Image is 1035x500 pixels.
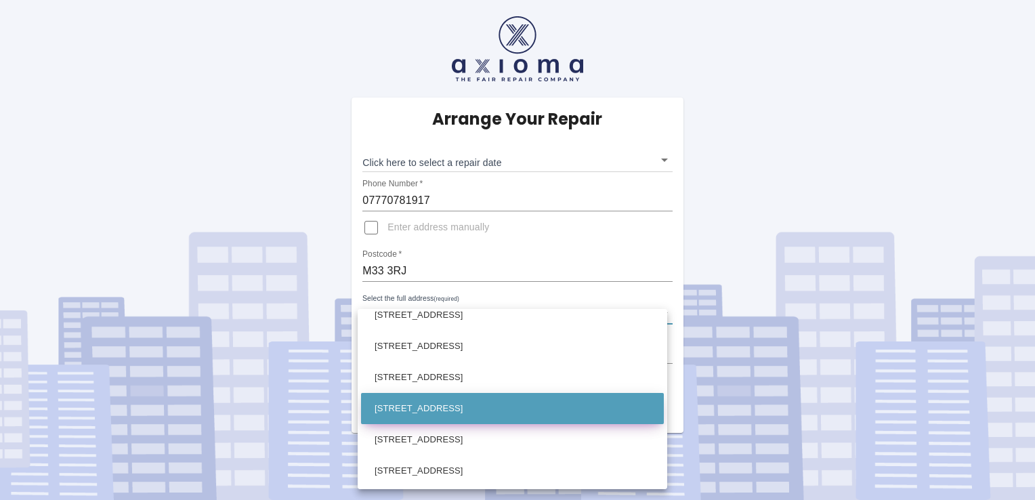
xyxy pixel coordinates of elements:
[361,331,664,362] li: [STREET_ADDRESS]
[361,299,664,331] li: [STREET_ADDRESS]
[361,362,664,393] li: [STREET_ADDRESS]
[361,393,664,424] li: [STREET_ADDRESS]
[361,424,664,455] li: [STREET_ADDRESS]
[361,455,664,486] li: [STREET_ADDRESS]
